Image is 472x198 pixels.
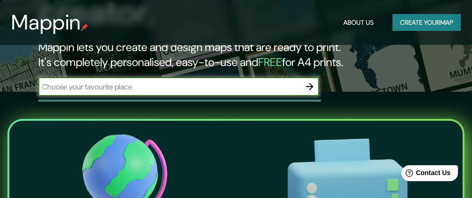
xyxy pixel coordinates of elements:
img: mappin-pin [81,23,88,31]
h3: Mappin [11,10,81,35]
button: Create yourmap [392,14,461,31]
h2: Mappin lets you create and design maps that are ready to print. It's completely personalised, eas... [38,40,416,70]
iframe: Help widget launcher [389,161,462,188]
input: Choose your favourite place [38,81,300,92]
button: About Us [340,14,378,31]
h5: FREE [258,55,282,69]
